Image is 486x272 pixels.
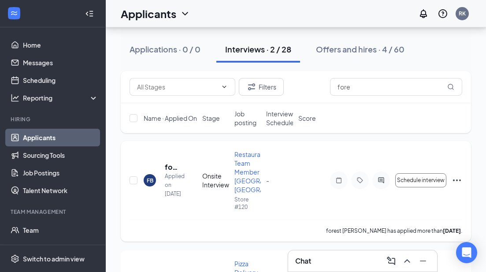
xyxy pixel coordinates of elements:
a: Scheduling [23,71,98,89]
button: Filter Filters [239,78,284,96]
h5: forest [PERSON_NAME] [165,162,178,172]
input: All Stages [137,82,217,92]
svg: MagnifyingGlass [447,83,454,90]
b: [DATE] [443,227,461,234]
svg: QuestionInfo [438,8,448,19]
svg: ComposeMessage [386,256,397,266]
svg: WorkstreamLogo [10,9,19,18]
span: Stage [202,114,220,123]
svg: Minimize [418,256,428,266]
div: Interviews · 2 / 28 [225,44,291,55]
a: Talent Network [23,182,98,199]
div: Reporting [23,93,99,102]
button: Minimize [416,254,430,268]
a: Home [23,36,98,54]
svg: ActiveChat [376,177,386,184]
span: Score [298,114,316,123]
svg: Analysis [11,93,19,102]
div: Applications · 0 / 0 [130,44,200,55]
svg: Ellipses [452,175,462,186]
svg: Collapse [85,9,94,18]
h3: Chat [295,256,311,266]
div: FB [147,177,153,184]
svg: Settings [11,254,19,263]
svg: ChevronUp [402,256,412,266]
p: Store #120 [234,196,261,211]
button: ComposeMessage [384,254,398,268]
span: Schedule interview [397,177,445,183]
span: Restaurant Team Member [GEOGRAPHIC_DATA], [GEOGRAPHIC_DATA] [234,150,301,194]
button: ChevronUp [400,254,414,268]
a: Job Postings [23,164,98,182]
div: Applied on [DATE] [165,172,178,198]
span: Name · Applied On [144,114,197,123]
div: Switch to admin view [23,254,85,263]
div: Hiring [11,116,96,123]
svg: ChevronDown [180,8,190,19]
svg: Tag [355,177,365,184]
a: E-Verify [23,239,98,257]
h1: Applicants [121,6,176,21]
p: forest [PERSON_NAME] has applied more than . [326,227,462,235]
div: Open Intercom Messenger [456,242,477,263]
svg: Notifications [418,8,429,19]
svg: Filter [246,82,257,92]
a: Messages [23,54,98,71]
div: Offers and hires · 4 / 60 [316,44,404,55]
button: Schedule interview [395,173,446,187]
div: Onsite Interview [202,171,229,189]
a: Sourcing Tools [23,146,98,164]
a: Team [23,221,98,239]
a: Applicants [23,129,98,146]
span: - [266,176,269,184]
svg: ChevronDown [221,83,228,90]
svg: Note [334,177,344,184]
div: RK [459,10,466,17]
div: Team Management [11,208,96,216]
span: Interview Schedule [266,109,294,127]
input: Search in interviews [330,78,462,96]
span: Job posting [234,109,261,127]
